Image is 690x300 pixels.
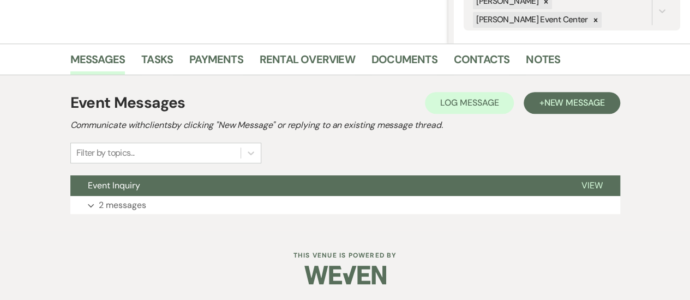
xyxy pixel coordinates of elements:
a: Contacts [454,51,510,75]
a: Payments [189,51,243,75]
button: Event Inquiry [70,175,564,196]
span: New Message [544,97,604,108]
h2: Communicate with clients by clicking "New Message" or replying to an existing message thread. [70,119,620,132]
span: Event Inquiry [88,180,140,191]
a: Documents [371,51,437,75]
a: Notes [526,51,560,75]
div: Filter by topics... [76,146,135,160]
span: View [581,180,603,191]
p: 2 messages [99,198,146,212]
h1: Event Messages [70,91,185,114]
div: [PERSON_NAME] Event Center [473,12,589,28]
button: 2 messages [70,196,620,215]
img: Weven Logo [304,256,386,294]
span: Log Message [440,97,499,108]
a: Tasks [141,51,173,75]
a: Messages [70,51,125,75]
a: Rental Overview [260,51,355,75]
button: Log Message [425,92,514,114]
button: +New Message [524,92,620,114]
button: View [564,175,620,196]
